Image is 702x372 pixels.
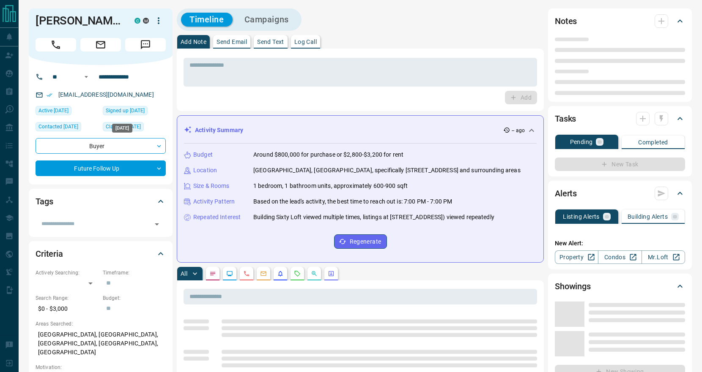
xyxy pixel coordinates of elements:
[36,38,76,52] span: Call
[36,195,53,208] h2: Tags
[36,106,99,118] div: Tue Sep 09 2025
[555,187,577,200] h2: Alerts
[103,122,166,134] div: Thu Jul 03 2025
[260,270,267,277] svg: Emails
[236,13,297,27] button: Campaigns
[334,234,387,249] button: Regenerate
[253,150,403,159] p: Around $800,000 for purchase or $2,800-$3,200 for rent
[125,38,166,52] span: Message
[512,127,525,134] p: -- ago
[598,250,642,264] a: Condos
[294,270,301,277] svg: Requests
[243,270,250,277] svg: Calls
[36,14,122,27] h1: [PERSON_NAME]
[226,270,233,277] svg: Lead Browsing Activity
[195,126,243,135] p: Activity Summary
[209,270,216,277] svg: Notes
[38,106,69,115] span: Active [DATE]
[80,38,121,52] span: Email
[555,276,685,296] div: Showings
[36,294,99,302] p: Search Range:
[184,122,537,138] div: Activity Summary-- ago
[36,269,99,277] p: Actively Searching:
[193,213,241,222] p: Repeated Interest
[555,183,685,204] div: Alerts
[103,294,166,302] p: Budget:
[106,106,145,115] span: Signed up [DATE]
[36,247,63,261] h2: Criteria
[58,91,154,98] a: [EMAIL_ADDRESS][DOMAIN_NAME]
[134,18,140,24] div: condos.ca
[311,270,318,277] svg: Opportunities
[193,182,230,190] p: Size & Rooms
[36,328,166,359] p: [GEOGRAPHIC_DATA], [GEOGRAPHIC_DATA], [GEOGRAPHIC_DATA], [GEOGRAPHIC_DATA], [GEOGRAPHIC_DATA]
[642,250,685,264] a: Mr.Loft
[181,271,187,277] p: All
[47,92,52,98] svg: Email Verified
[277,270,284,277] svg: Listing Alerts
[36,302,99,316] p: $0 - $3,000
[555,280,591,293] h2: Showings
[555,250,598,264] a: Property
[570,139,593,145] p: Pending
[112,124,132,133] div: [DATE]
[193,166,217,175] p: Location
[143,18,149,24] div: mrloft.ca
[106,122,141,131] span: Claimed [DATE]
[81,72,91,82] button: Open
[253,213,494,222] p: Building Sixty Loft viewed multiple times, listings at [STREET_ADDRESS]) viewed repeatedly
[36,138,166,154] div: Buyer
[555,11,685,31] div: Notes
[555,109,685,129] div: Tasks
[638,139,668,145] p: Completed
[103,106,166,118] div: Mon May 11 2020
[253,182,408,190] p: 1 bedroom, 1 bathroom units, approximately 600-900 sqft
[151,218,163,230] button: Open
[181,39,206,45] p: Add Note
[181,13,233,27] button: Timeline
[193,197,235,206] p: Activity Pattern
[328,270,335,277] svg: Agent Actions
[36,160,166,176] div: Future Follow Up
[555,239,685,248] p: New Alert:
[257,39,284,45] p: Send Text
[563,214,600,220] p: Listing Alerts
[36,320,166,328] p: Areas Searched:
[36,191,166,212] div: Tags
[253,166,521,175] p: [GEOGRAPHIC_DATA], [GEOGRAPHIC_DATA], specifically [STREET_ADDRESS] and surrounding areas
[294,39,317,45] p: Log Call
[36,122,99,134] div: Wed May 26 2021
[38,122,78,131] span: Contacted [DATE]
[555,14,577,28] h2: Notes
[253,197,452,206] p: Based on the lead's activity, the best time to reach out is: 7:00 PM - 7:00 PM
[193,150,213,159] p: Budget
[555,112,576,125] h2: Tasks
[36,244,166,264] div: Criteria
[36,364,166,371] p: Motivation:
[628,214,668,220] p: Building Alerts
[103,269,166,277] p: Timeframe:
[217,39,247,45] p: Send Email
